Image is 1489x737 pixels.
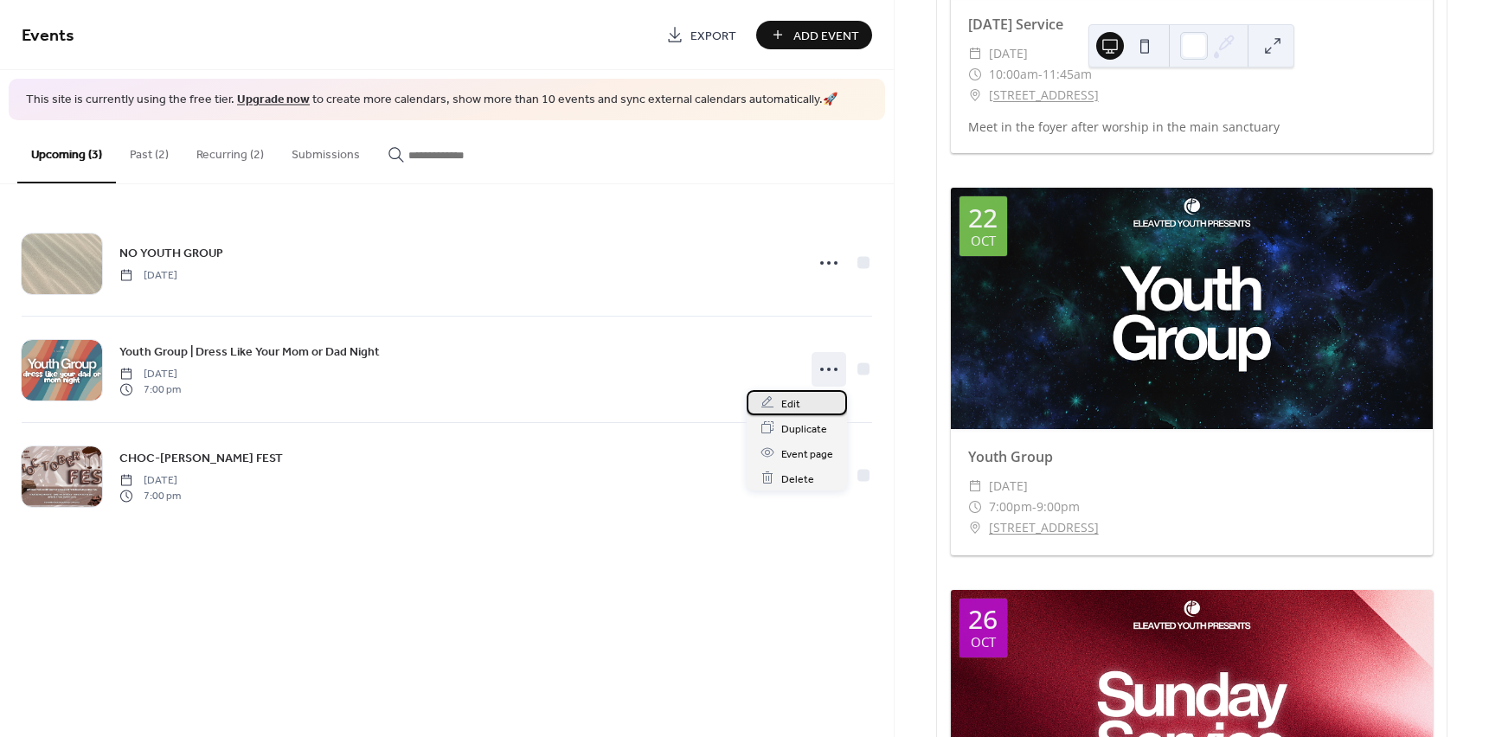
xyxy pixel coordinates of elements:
[781,470,814,488] span: Delete
[781,445,833,463] span: Event page
[971,234,996,247] div: Oct
[951,446,1433,467] div: Youth Group
[119,343,380,361] span: Youth Group | Dress Like Your Mom or Dad Night
[22,19,74,53] span: Events
[119,489,181,504] span: 7:00 pm
[1043,64,1092,85] span: 11:45am
[119,342,380,362] a: Youth Group | Dress Like Your Mom or Dad Night
[781,420,827,438] span: Duplicate
[968,43,982,64] div: ​
[781,394,800,413] span: Edit
[968,476,982,497] div: ​
[971,636,996,649] div: Oct
[119,244,223,262] span: NO YOUTH GROUP
[116,120,183,182] button: Past (2)
[1038,64,1043,85] span: -
[119,366,181,381] span: [DATE]
[989,64,1038,85] span: 10:00am
[968,606,998,632] div: 26
[1032,497,1037,517] span: -
[989,517,1099,538] a: [STREET_ADDRESS]
[989,85,1099,106] a: [STREET_ADDRESS]
[989,497,1032,517] span: 7:00pm
[793,27,859,45] span: Add Event
[278,120,374,182] button: Submissions
[237,88,310,112] a: Upgrade now
[968,64,982,85] div: ​
[183,120,278,182] button: Recurring (2)
[119,448,283,468] a: CHOC-[PERSON_NAME] FEST
[690,27,736,45] span: Export
[119,267,177,283] span: [DATE]
[951,118,1433,136] div: Meet in the foyer after worship in the main sanctuary
[17,120,116,183] button: Upcoming (3)
[653,21,749,49] a: Export
[989,43,1028,64] span: [DATE]
[119,449,283,467] span: CHOC-[PERSON_NAME] FEST
[968,85,982,106] div: ​
[119,382,181,398] span: 7:00 pm
[119,243,223,263] a: NO YOUTH GROUP
[968,517,982,538] div: ​
[119,472,181,488] span: [DATE]
[951,14,1433,35] div: [DATE] Service
[968,497,982,517] div: ​
[26,92,838,109] span: This site is currently using the free tier. to create more calendars, show more than 10 events an...
[989,476,1028,497] span: [DATE]
[1037,497,1080,517] span: 9:00pm
[968,205,998,231] div: 22
[756,21,872,49] button: Add Event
